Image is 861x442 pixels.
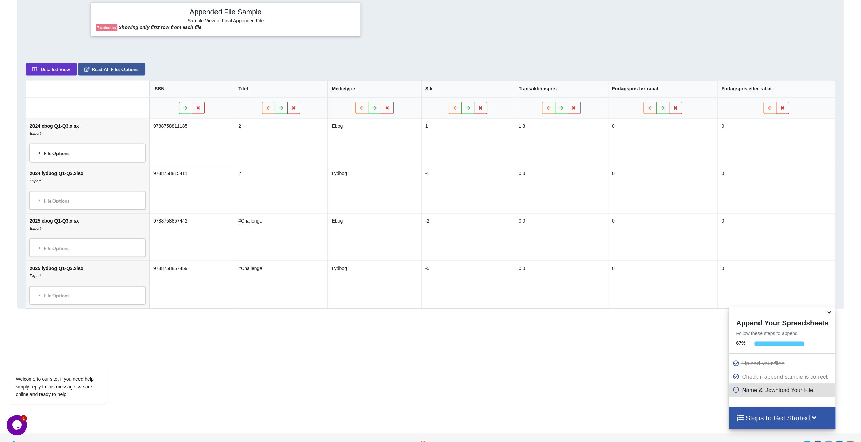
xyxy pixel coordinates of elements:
[234,213,328,260] td: #Challenge
[732,359,833,368] p: Upload your files
[149,260,234,308] td: 9788758857459
[149,166,234,213] td: 9788758815411
[97,26,116,30] b: 7 columns
[515,260,608,308] td: 0.0
[78,63,145,75] button: Read All Files Options
[732,386,833,394] p: Name & Download Your File
[608,119,717,166] td: 0
[30,178,41,183] i: Export
[30,273,41,277] i: Export
[32,193,143,207] div: File Options
[421,260,515,308] td: -5
[149,119,234,166] td: 9788758811185
[234,80,328,97] th: Titel
[732,373,833,381] p: Check if append sample is correct
[718,213,835,260] td: 0
[608,166,717,213] td: 0
[328,166,421,213] td: Lydbog
[26,63,77,75] button: Detailed View
[328,80,421,97] th: Medietype
[718,166,835,213] td: 0
[608,213,717,260] td: 0
[234,119,328,166] td: 2
[729,330,835,337] p: Follow these steps to append
[515,213,608,260] td: 0.0
[26,119,149,166] td: 2024 ebog Q1-Q3.xlsx
[30,226,41,230] i: Export
[7,415,28,435] iframe: chat widget
[32,240,143,255] div: File Options
[421,213,515,260] td: -2
[729,317,835,327] h4: Append Your Spreadsheets
[96,18,355,25] h6: Sample View of Final Appended File
[32,146,143,160] div: File Options
[421,119,515,166] td: 1
[234,260,328,308] td: #Challenge
[736,414,828,422] h4: Steps to Get Started
[7,309,129,412] iframe: chat widget
[421,80,515,97] th: Stk
[718,260,835,308] td: 0
[608,260,717,308] td: 0
[32,288,143,302] div: File Options
[328,260,421,308] td: Lydbog
[149,213,234,260] td: 9788758857442
[26,166,149,213] td: 2024 lydbog Q1-Q3.xlsx
[718,119,835,166] td: 0
[328,213,421,260] td: Ebog
[736,340,745,346] b: 67 %
[149,80,234,97] th: ISBN
[421,166,515,213] td: -1
[718,80,835,97] th: Forlagspris efter rabat
[118,25,201,30] b: Showing only first row from each file
[328,119,421,166] td: Ebog
[30,131,41,135] i: Export
[26,260,149,308] td: 2025 lydbog Q1-Q3.xlsx
[515,119,608,166] td: 1.3
[608,80,717,97] th: Forlagspris før rabat
[96,7,355,17] h4: Appended File Sample
[515,166,608,213] td: 0.0
[515,80,608,97] th: Transaktionspris
[234,166,328,213] td: 2
[26,213,149,260] td: 2025 ebog Q1-Q3.xlsx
